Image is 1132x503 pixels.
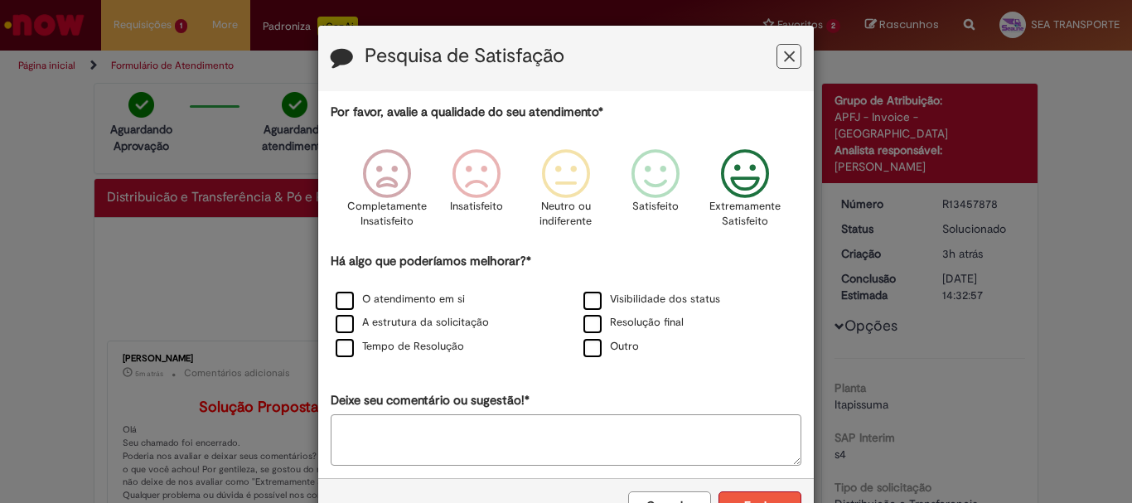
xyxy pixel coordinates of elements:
[336,339,464,355] label: Tempo de Resolução
[331,392,530,409] label: Deixe seu comentário ou sugestão!*
[709,199,781,230] p: Extremamente Satisfeito
[331,253,801,360] div: Há algo que poderíamos melhorar?*
[331,104,603,121] label: Por favor, avalie a qualidade do seu atendimento*
[344,137,428,250] div: Completamente Insatisfeito
[347,199,427,230] p: Completamente Insatisfeito
[434,137,519,250] div: Insatisfeito
[524,137,608,250] div: Neutro ou indiferente
[336,292,465,307] label: O atendimento em si
[536,199,596,230] p: Neutro ou indiferente
[632,199,679,215] p: Satisfeito
[365,46,564,67] label: Pesquisa de Satisfação
[703,137,787,250] div: Extremamente Satisfeito
[450,199,503,215] p: Insatisfeito
[583,339,639,355] label: Outro
[583,292,720,307] label: Visibilidade dos status
[583,315,684,331] label: Resolução final
[336,315,489,331] label: A estrutura da solicitação
[613,137,698,250] div: Satisfeito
